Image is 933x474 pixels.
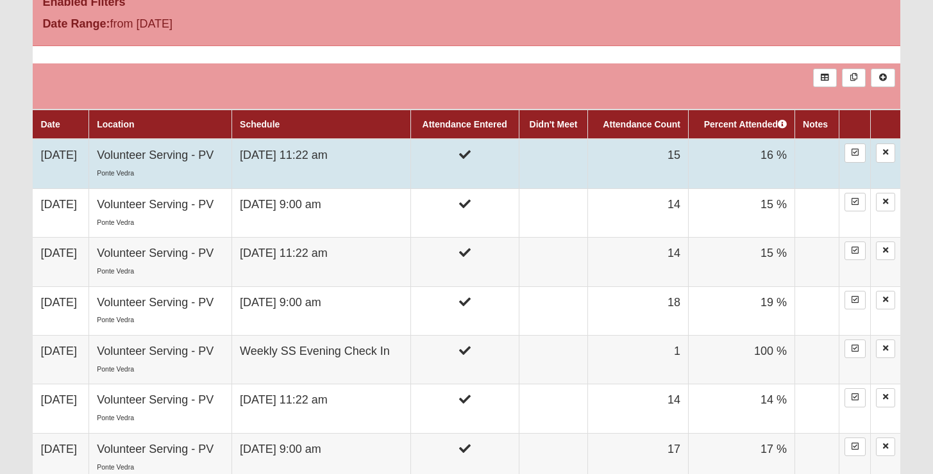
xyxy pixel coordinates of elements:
a: Location [97,119,134,129]
td: [DATE] [33,286,88,335]
td: Weekly SS Evening Check In [232,336,410,384]
small: Ponte Vedra [97,267,134,275]
a: Export to Excel [813,69,837,87]
small: Ponte Vedra [97,169,134,177]
a: Delete [876,291,895,309]
td: 19 % [688,286,794,335]
a: Enter Attendance [845,339,866,358]
small: Ponte Vedra [97,414,134,421]
label: Date Range: [42,15,110,33]
a: Enter Attendance [845,143,866,162]
a: Notes [803,119,828,129]
td: [DATE] [33,384,88,433]
td: 14 % [688,384,794,433]
a: Attendance Count [603,119,680,129]
small: Ponte Vedra [97,218,134,226]
a: Enter Attendance [845,193,866,211]
td: 14 [588,238,689,286]
td: Volunteer Serving - PV [89,286,232,335]
td: 18 [588,286,689,335]
a: Delete [876,143,895,162]
a: Date [40,119,60,129]
td: 15 % [688,238,794,286]
td: Volunteer Serving - PV [89,384,232,433]
td: [DATE] [33,238,88,286]
a: Enter Attendance [845,241,866,260]
a: Delete [876,388,895,407]
td: [DATE] 9:00 am [232,188,410,237]
a: Delete [876,241,895,260]
a: Delete [876,193,895,211]
a: Alt+N [871,69,895,87]
a: Delete [876,339,895,358]
a: Delete [876,437,895,456]
td: 16 % [688,139,794,188]
td: [DATE] [33,336,88,384]
a: Attendance Entered [423,119,507,129]
td: [DATE] [33,188,88,237]
td: [DATE] 11:22 am [232,139,410,188]
td: 15 % [688,188,794,237]
td: Volunteer Serving - PV [89,336,232,384]
td: 15 [588,139,689,188]
a: Enter Attendance [845,437,866,456]
td: Volunteer Serving - PV [89,238,232,286]
a: Merge Records into Merge Template [842,69,866,87]
td: 1 [588,336,689,384]
small: Ponte Vedra [97,316,134,323]
td: [DATE] 9:00 am [232,286,410,335]
td: 100 % [688,336,794,384]
a: Enter Attendance [845,388,866,407]
a: Schedule [240,119,280,129]
a: Didn't Meet [530,119,578,129]
a: Percent Attended [704,119,787,129]
td: 14 [588,188,689,237]
td: Volunteer Serving - PV [89,139,232,188]
div: from [DATE] [33,15,322,36]
a: Enter Attendance [845,291,866,309]
td: [DATE] 11:22 am [232,238,410,286]
td: [DATE] 11:22 am [232,384,410,433]
td: Volunteer Serving - PV [89,188,232,237]
td: [DATE] [33,139,88,188]
small: Ponte Vedra [97,365,134,373]
td: 14 [588,384,689,433]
